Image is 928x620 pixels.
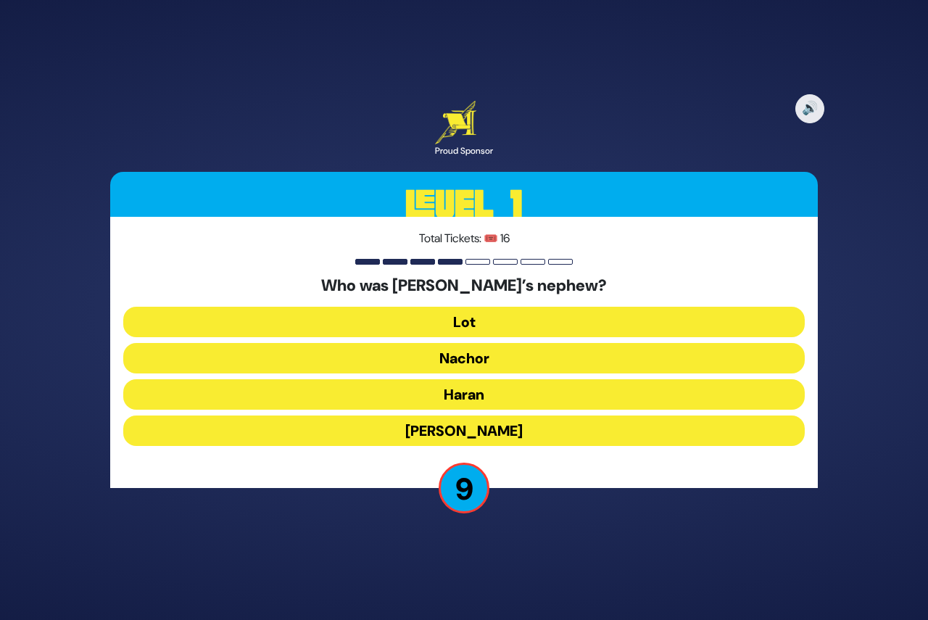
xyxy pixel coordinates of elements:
[123,416,805,446] button: [PERSON_NAME]
[795,94,824,123] button: 🔊
[123,343,805,373] button: Nachor
[123,230,805,247] p: Total Tickets: 🎟️ 16
[435,101,476,144] img: Artscroll
[435,144,493,157] div: Proud Sponsor
[123,379,805,410] button: Haran
[110,172,818,237] h3: Level 1
[123,276,805,295] h5: Who was [PERSON_NAME]’s nephew?
[439,463,489,513] p: 9
[123,307,805,337] button: Lot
